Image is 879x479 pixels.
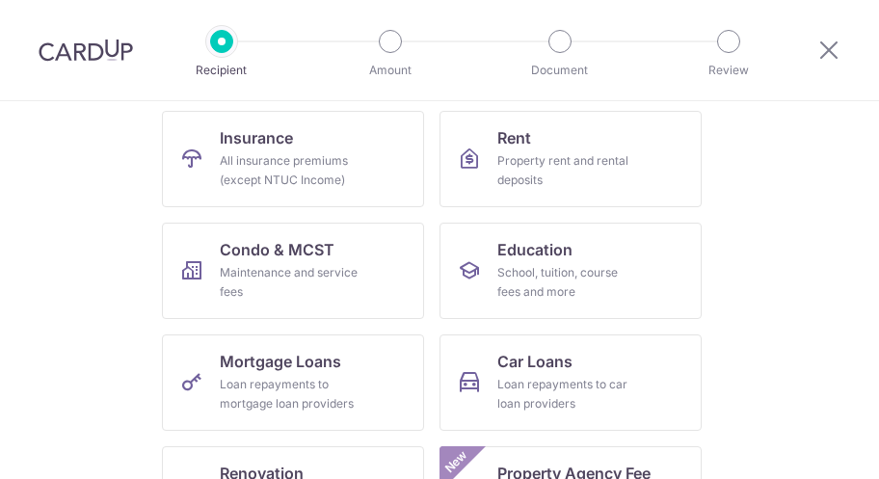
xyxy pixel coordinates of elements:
p: Review [675,61,783,80]
a: RentProperty rent and rental deposits [439,111,702,207]
a: EducationSchool, tuition, course fees and more [439,223,702,319]
div: Loan repayments to mortgage loan providers [220,375,359,413]
p: Recipient [168,61,276,80]
a: Condo & MCSTMaintenance and service fees [162,223,424,319]
span: Insurance [220,126,293,149]
span: New [440,446,472,478]
p: Document [506,61,614,80]
div: Loan repayments to car loan providers [497,375,636,413]
span: Rent [497,126,531,149]
span: Education [497,238,573,261]
a: InsuranceAll insurance premiums (except NTUC Income) [162,111,424,207]
a: Mortgage LoansLoan repayments to mortgage loan providers [162,334,424,431]
p: Amount [336,61,444,80]
span: Mortgage Loans [220,350,341,373]
a: Car LoansLoan repayments to car loan providers [439,334,702,431]
div: All insurance premiums (except NTUC Income) [220,151,359,190]
img: CardUp [39,39,133,62]
div: School, tuition, course fees and more [497,263,636,302]
span: Condo & MCST [220,238,334,261]
span: Car Loans [497,350,573,373]
div: Property rent and rental deposits [497,151,636,190]
div: Maintenance and service fees [220,263,359,302]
